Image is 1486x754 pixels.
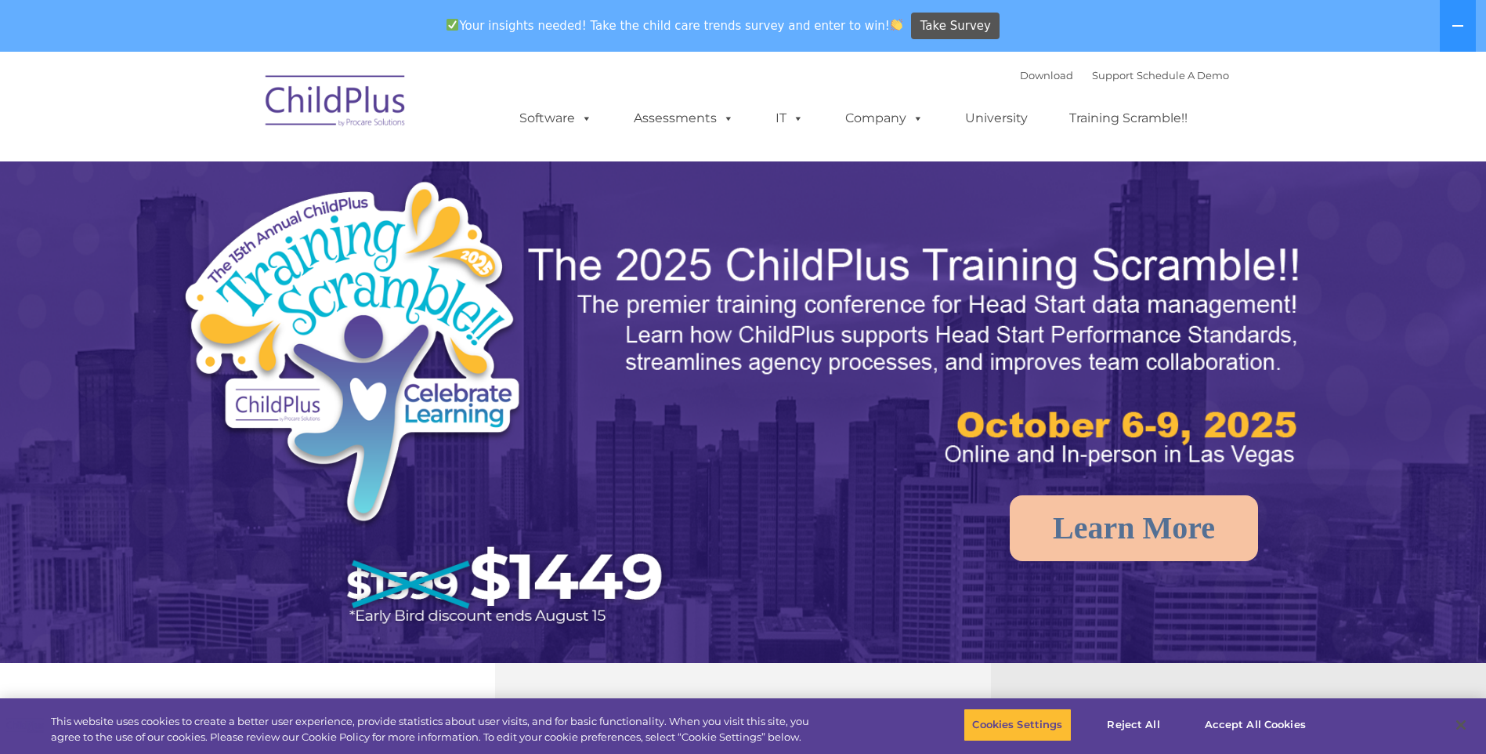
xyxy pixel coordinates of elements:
img: 👏 [891,19,902,31]
a: Assessments [618,103,750,134]
a: Training Scramble!! [1054,103,1203,134]
img: ChildPlus by Procare Solutions [258,64,414,143]
button: Reject All [1085,709,1183,741]
a: University [949,103,1043,134]
a: Take Survey [911,13,1000,40]
span: Your insights needed! Take the child care trends survey and enter to win! [440,10,909,41]
div: This website uses cookies to create a better user experience, provide statistics about user visit... [51,714,817,745]
span: Take Survey [920,13,991,40]
button: Close [1444,708,1478,742]
button: Cookies Settings [964,709,1071,741]
a: IT [760,103,819,134]
a: Schedule A Demo [1137,69,1229,82]
button: Accept All Cookies [1196,709,1314,741]
a: Download [1020,69,1073,82]
a: Company [830,103,939,134]
font: | [1020,69,1229,82]
a: Software [504,103,608,134]
a: Support [1092,69,1133,82]
a: Learn More [1010,495,1258,561]
span: Phone number [218,168,284,179]
span: Last name [218,103,266,115]
img: ✅ [447,19,458,31]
